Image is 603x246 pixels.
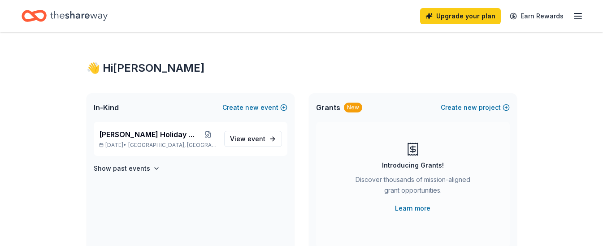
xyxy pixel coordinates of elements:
[99,142,217,149] p: [DATE] •
[382,160,444,171] div: Introducing Grants!
[22,5,108,26] a: Home
[464,102,477,113] span: new
[504,8,569,24] a: Earn Rewards
[222,102,287,113] button: Createnewevent
[352,174,474,199] div: Discover thousands of mission-aligned grant opportunities.
[441,102,510,113] button: Createnewproject
[87,61,517,75] div: 👋 Hi [PERSON_NAME]
[94,102,119,113] span: In-Kind
[420,8,501,24] a: Upgrade your plan
[247,135,265,142] span: event
[395,203,430,214] a: Learn more
[230,134,265,144] span: View
[316,102,340,113] span: Grants
[94,163,150,174] h4: Show past events
[94,163,160,174] button: Show past events
[344,103,362,112] div: New
[99,129,200,140] span: [PERSON_NAME] Holiday Gala
[224,131,282,147] a: View event
[128,142,217,149] span: [GEOGRAPHIC_DATA], [GEOGRAPHIC_DATA]
[245,102,259,113] span: new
